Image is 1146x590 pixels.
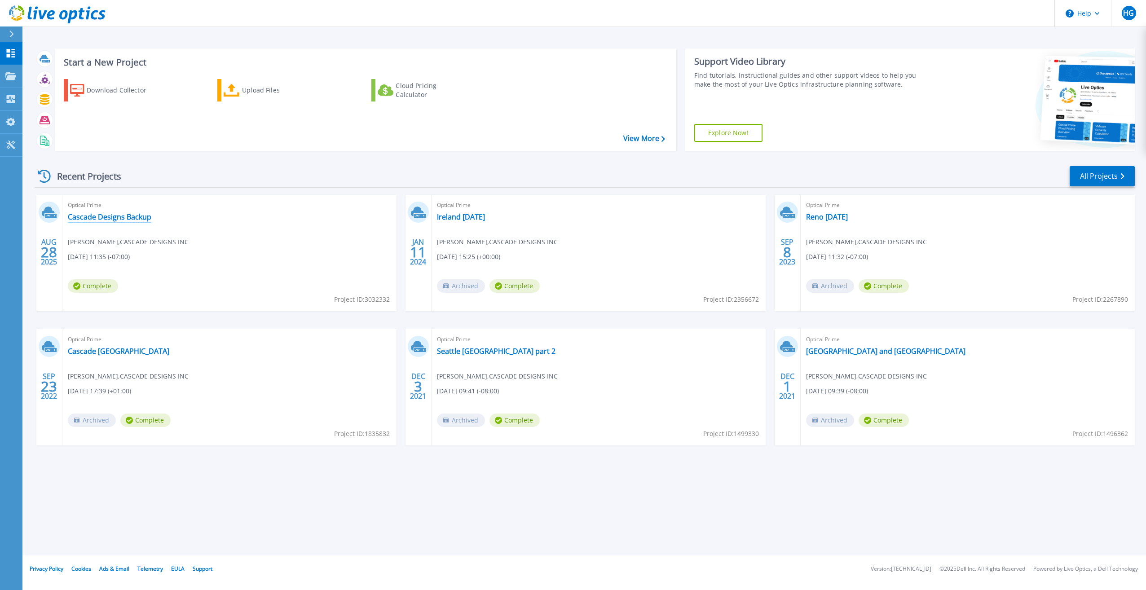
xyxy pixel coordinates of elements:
[806,371,927,381] span: [PERSON_NAME] , CASCADE DESIGNS INC
[64,57,665,67] h3: Start a New Project
[41,383,57,390] span: 23
[437,237,558,247] span: [PERSON_NAME] , CASCADE DESIGNS INC
[1072,429,1128,439] span: Project ID: 1496362
[35,165,133,187] div: Recent Projects
[437,252,500,262] span: [DATE] 15:25 (+00:00)
[806,200,1129,210] span: Optical Prime
[410,370,427,403] div: DEC 2021
[1070,166,1135,186] a: All Projects
[334,295,390,304] span: Project ID: 3032332
[68,386,131,396] span: [DATE] 17:39 (+01:00)
[806,237,927,247] span: [PERSON_NAME] , CASCADE DESIGNS INC
[783,248,791,256] span: 8
[68,237,189,247] span: [PERSON_NAME] , CASCADE DESIGNS INC
[489,279,540,293] span: Complete
[120,414,171,427] span: Complete
[371,79,472,101] a: Cloud Pricing Calculator
[87,81,159,99] div: Download Collector
[694,71,926,89] div: Find tutorials, instructional guides and other support videos to help you make the most of your L...
[68,200,391,210] span: Optical Prime
[68,212,151,221] a: Cascade Designs Backup
[806,279,854,293] span: Archived
[71,565,91,572] a: Cookies
[806,212,848,221] a: Reno [DATE]
[859,414,909,427] span: Complete
[703,295,759,304] span: Project ID: 2356672
[437,347,555,356] a: Seattle [GEOGRAPHIC_DATA] part 2
[489,414,540,427] span: Complete
[694,56,926,67] div: Support Video Library
[171,565,185,572] a: EULA
[68,414,116,427] span: Archived
[99,565,129,572] a: Ads & Email
[242,81,314,99] div: Upload Files
[437,371,558,381] span: [PERSON_NAME] , CASCADE DESIGNS INC
[806,386,868,396] span: [DATE] 09:39 (-08:00)
[806,335,1129,344] span: Optical Prime
[40,236,57,269] div: AUG 2025
[437,386,499,396] span: [DATE] 09:41 (-08:00)
[41,248,57,256] span: 28
[193,565,212,572] a: Support
[30,565,63,572] a: Privacy Policy
[410,236,427,269] div: JAN 2024
[806,347,965,356] a: [GEOGRAPHIC_DATA] and [GEOGRAPHIC_DATA]
[1123,9,1134,17] span: HG
[437,414,485,427] span: Archived
[871,566,931,572] li: Version: [TECHNICAL_ID]
[137,565,163,572] a: Telemetry
[68,335,391,344] span: Optical Prime
[437,200,760,210] span: Optical Prime
[396,81,467,99] div: Cloud Pricing Calculator
[410,248,426,256] span: 11
[40,370,57,403] div: SEP 2022
[779,370,796,403] div: DEC 2021
[1033,566,1138,572] li: Powered by Live Optics, a Dell Technology
[68,347,169,356] a: Cascade [GEOGRAPHIC_DATA]
[806,252,868,262] span: [DATE] 11:32 (-07:00)
[783,383,791,390] span: 1
[703,429,759,439] span: Project ID: 1499330
[859,279,909,293] span: Complete
[437,335,760,344] span: Optical Prime
[806,414,854,427] span: Archived
[437,279,485,293] span: Archived
[68,371,189,381] span: [PERSON_NAME] , CASCADE DESIGNS INC
[1072,295,1128,304] span: Project ID: 2267890
[68,252,130,262] span: [DATE] 11:35 (-07:00)
[217,79,317,101] a: Upload Files
[414,383,422,390] span: 3
[64,79,164,101] a: Download Collector
[939,566,1025,572] li: © 2025 Dell Inc. All Rights Reserved
[437,212,485,221] a: Ireland [DATE]
[779,236,796,269] div: SEP 2023
[68,279,118,293] span: Complete
[623,134,665,143] a: View More
[334,429,390,439] span: Project ID: 1835832
[694,124,763,142] a: Explore Now!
